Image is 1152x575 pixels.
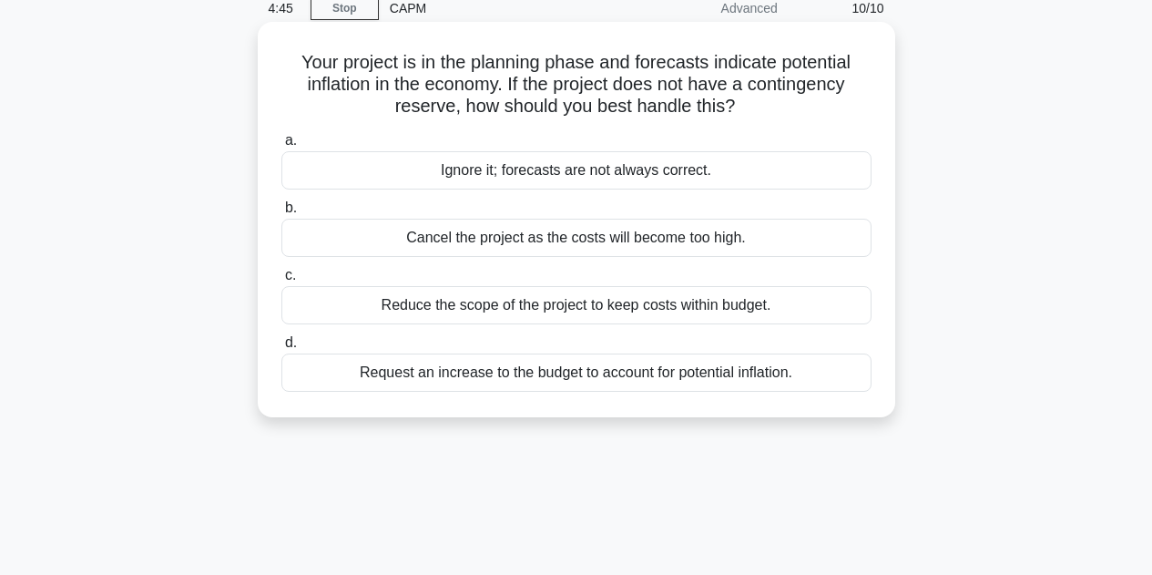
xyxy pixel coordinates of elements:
div: Request an increase to the budget to account for potential inflation. [281,354,872,392]
h5: Your project is in the planning phase and forecasts indicate potential inflation in the economy. ... [280,51,873,118]
span: c. [285,267,296,282]
span: d. [285,334,297,350]
span: a. [285,132,297,148]
span: b. [285,200,297,215]
div: Reduce the scope of the project to keep costs within budget. [281,286,872,324]
div: Ignore it; forecasts are not always correct. [281,151,872,190]
div: Cancel the project as the costs will become too high. [281,219,872,257]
